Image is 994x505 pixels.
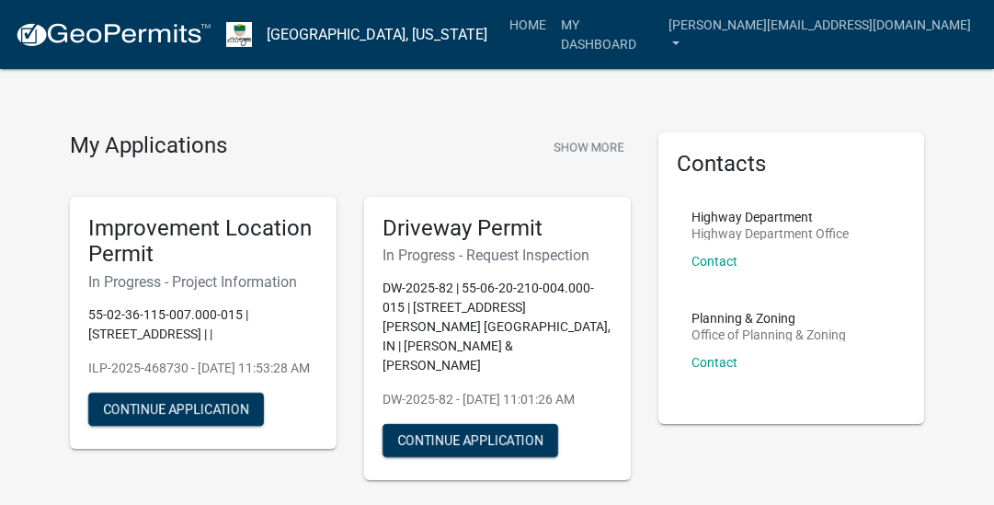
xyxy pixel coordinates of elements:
[546,132,631,163] button: Show More
[383,424,558,457] button: Continue Application
[691,254,737,269] a: Contact
[88,393,264,426] button: Continue Application
[88,305,318,344] p: 55-02-36-115-007.000-015 | [STREET_ADDRESS] | |
[88,273,318,291] h6: In Progress - Project Information
[691,211,849,224] p: Highway Department
[267,19,487,51] a: [GEOGRAPHIC_DATA], [US_STATE]
[691,355,737,370] a: Contact
[691,328,846,341] p: Office of Planning & Zoning
[383,279,612,375] p: DW-2025-82 | 55-06-20-210-004.000-015 | [STREET_ADDRESS][PERSON_NAME] [GEOGRAPHIC_DATA], IN | [PE...
[383,390,612,409] p: DW-2025-82 - [DATE] 11:01:26 AM
[502,7,554,42] a: Home
[691,312,846,325] p: Planning & Zoning
[70,132,227,160] h4: My Applications
[554,7,661,62] a: My Dashboard
[661,7,979,62] a: [PERSON_NAME][EMAIL_ADDRESS][DOMAIN_NAME]
[383,215,612,242] h5: Driveway Permit
[691,227,849,240] p: Highway Department Office
[383,247,612,264] h6: In Progress - Request Inspection
[88,215,318,269] h5: Improvement Location Permit
[226,22,252,46] img: Morgan County, Indiana
[88,359,318,378] p: ILP-2025-468730 - [DATE] 11:53:28 AM
[677,151,907,178] h5: Contacts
